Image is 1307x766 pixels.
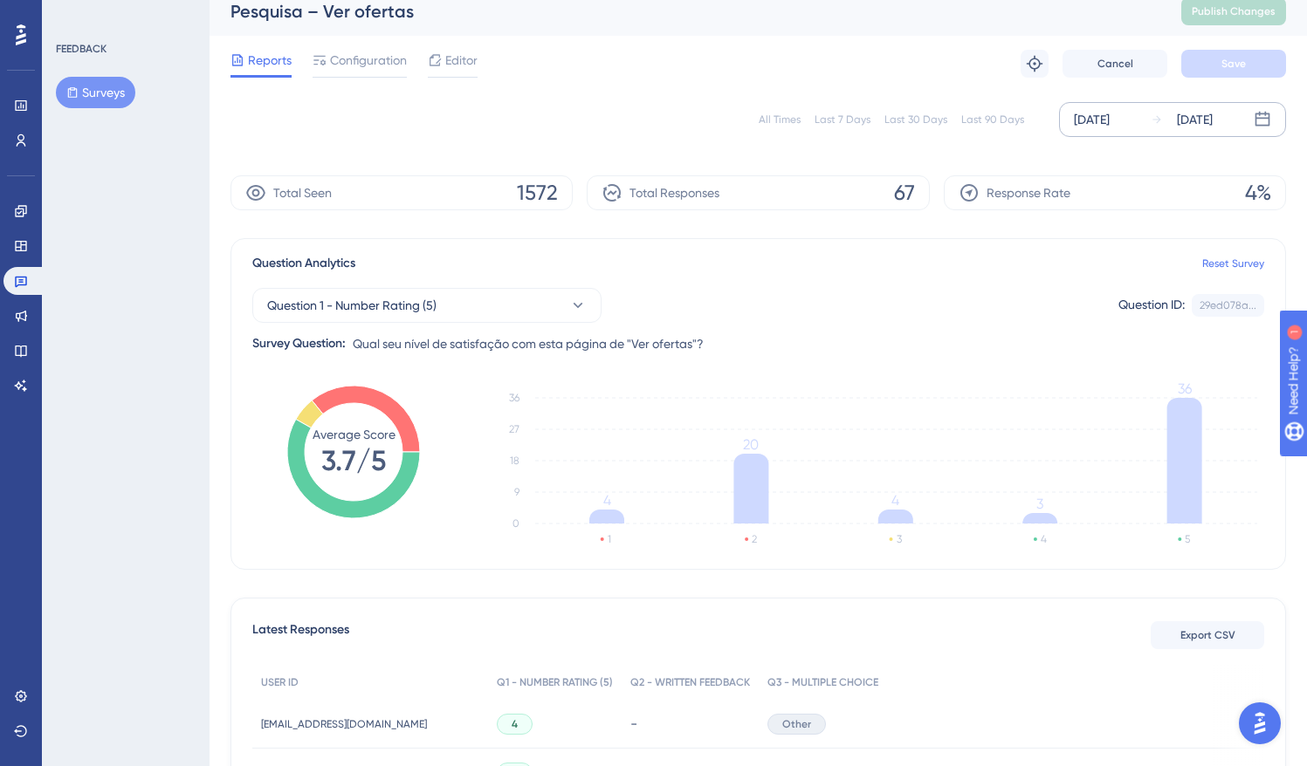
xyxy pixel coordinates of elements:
[987,182,1070,203] span: Response Rate
[630,715,750,732] div: -
[961,113,1024,127] div: Last 90 Days
[267,295,437,316] span: Question 1 - Number Rating (5)
[1151,621,1264,649] button: Export CSV
[514,486,519,498] tspan: 9
[884,113,947,127] div: Last 30 Days
[512,517,519,530] tspan: 0
[56,42,107,56] div: FEEDBACK
[252,619,349,651] span: Latest Responses
[1181,50,1286,78] button: Save
[1234,697,1286,749] iframe: UserGuiding AI Assistant Launcher
[1180,628,1235,642] span: Export CSV
[629,182,719,203] span: Total Responses
[815,113,870,127] div: Last 7 Days
[1177,109,1213,130] div: [DATE]
[509,392,519,404] tspan: 36
[248,50,292,71] span: Reports
[1074,109,1110,130] div: [DATE]
[273,182,332,203] span: Total Seen
[121,9,127,23] div: 1
[56,77,135,108] button: Surveys
[1097,57,1133,71] span: Cancel
[313,427,396,441] tspan: Average Score
[509,423,519,435] tspan: 27
[1036,496,1043,512] tspan: 3
[608,533,611,545] text: 1
[1178,380,1192,397] tspan: 36
[261,675,299,689] span: USER ID
[743,436,759,453] tspan: 20
[897,533,902,545] text: 3
[1118,294,1185,317] div: Question ID:
[752,533,757,545] text: 2
[759,113,801,127] div: All Times
[517,179,558,207] span: 1572
[767,675,878,689] span: Q3 - MULTIPLE CHOICE
[497,675,613,689] span: Q1 - NUMBER RATING (5)
[1063,50,1167,78] button: Cancel
[510,455,519,467] tspan: 18
[321,444,386,477] tspan: 3.7/5
[782,717,811,731] span: Other
[630,675,750,689] span: Q2 - WRITTEN FEEDBACK
[603,492,611,509] tspan: 4
[891,492,899,509] tspan: 4
[330,50,407,71] span: Configuration
[1221,57,1246,71] span: Save
[252,253,355,274] span: Question Analytics
[1041,533,1047,545] text: 4
[1202,256,1264,270] a: Reset Survey
[261,717,427,731] span: [EMAIL_ADDRESS][DOMAIN_NAME]
[1200,298,1256,312] div: 29ed078a...
[1185,533,1190,545] text: 5
[41,4,109,25] span: Need Help?
[252,333,346,354] div: Survey Question:
[894,179,915,207] span: 67
[512,717,518,731] span: 4
[1192,4,1276,18] span: Publish Changes
[353,333,704,354] span: Qual seu nível de satisfação com esta página de "Ver ofertas"?
[445,50,478,71] span: Editor
[252,288,602,323] button: Question 1 - Number Rating (5)
[1245,179,1271,207] span: 4%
